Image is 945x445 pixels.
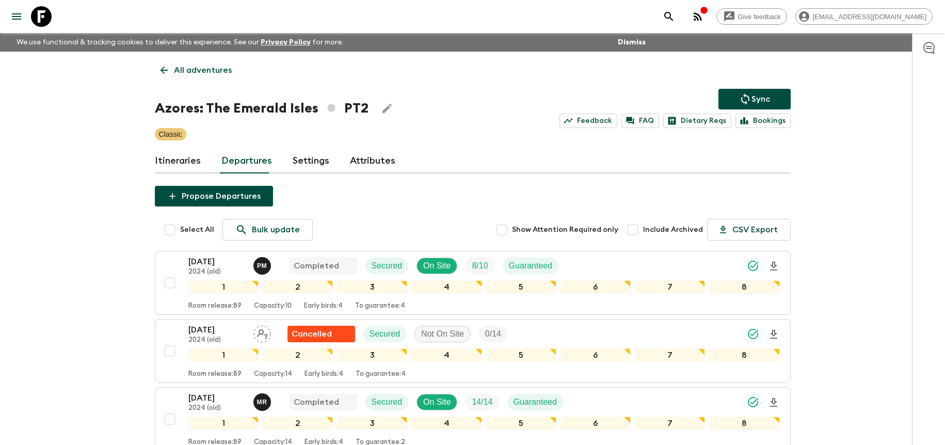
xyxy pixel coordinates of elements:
[305,370,343,378] p: Early birds: 4
[337,280,407,294] div: 3
[337,417,407,430] div: 3
[807,13,932,21] span: [EMAIL_ADDRESS][DOMAIN_NAME]
[188,280,259,294] div: 1
[254,370,292,378] p: Capacity: 14
[509,260,553,272] p: Guaranteed
[377,98,397,119] button: Edit Adventure Title
[372,260,403,272] p: Secured
[180,225,214,235] span: Select All
[559,114,617,128] a: Feedback
[12,33,347,52] p: We use functional & tracking cookies to deliver this experience. See our for more.
[747,260,759,272] svg: Synced Successfully
[188,404,245,412] p: 2024 (old)
[155,186,273,206] button: Propose Departures
[263,280,333,294] div: 2
[365,258,409,274] div: Secured
[747,396,759,408] svg: Synced Successfully
[253,328,271,337] span: Assign pack leader
[709,280,779,294] div: 8
[188,392,245,404] p: [DATE]
[560,348,631,362] div: 6
[363,326,407,342] div: Secured
[560,280,631,294] div: 6
[512,225,618,235] span: Show Attention Required only
[253,260,273,268] span: Paula Medeiros
[188,370,242,378] p: Room release: 89
[294,396,339,408] p: Completed
[370,328,401,340] p: Secured
[751,93,770,105] p: Sync
[718,89,791,109] button: Sync adventure departures to the booking engine
[635,348,705,362] div: 7
[355,302,405,310] p: To guarantee: 4
[155,149,201,173] a: Itineraries
[767,396,780,409] svg: Download Onboarding
[188,256,245,268] p: [DATE]
[254,302,292,310] p: Capacity: 10
[615,35,648,50] button: Dismiss
[222,219,313,241] a: Bulk update
[411,417,482,430] div: 4
[411,280,482,294] div: 4
[716,8,787,25] a: Give feedback
[159,129,182,139] p: Classic
[635,280,705,294] div: 7
[365,394,409,410] div: Secured
[188,417,259,430] div: 1
[417,258,457,274] div: On Site
[174,64,232,76] p: All adventures
[635,417,705,430] div: 7
[188,324,245,336] p: [DATE]
[795,8,933,25] div: [EMAIL_ADDRESS][DOMAIN_NAME]
[356,370,406,378] p: To guarantee: 4
[643,225,703,235] span: Include Archived
[659,6,679,27] button: search adventures
[294,260,339,272] p: Completed
[155,60,237,81] a: All adventures
[479,326,507,342] div: Trip Fill
[621,114,659,128] a: FAQ
[560,417,631,430] div: 6
[472,260,488,272] p: 8 / 10
[707,219,791,241] button: CSV Export
[485,328,501,340] p: 0 / 14
[188,348,259,362] div: 1
[188,336,245,344] p: 2024 (old)
[188,268,245,276] p: 2024 (old)
[261,39,311,46] a: Privacy Policy
[466,394,499,410] div: Trip Fill
[414,326,471,342] div: Not On Site
[287,326,355,342] div: Flash Pack cancellation
[486,280,556,294] div: 5
[263,348,333,362] div: 2
[263,417,333,430] div: 2
[486,348,556,362] div: 5
[155,251,791,315] button: [DATE]2024 (old)Paula MedeirosCompletedSecuredOn SiteTrip FillGuaranteed12345678Room release:89Ca...
[486,417,556,430] div: 5
[767,260,780,273] svg: Download Onboarding
[304,302,343,310] p: Early birds: 4
[188,302,242,310] p: Room release: 89
[423,396,451,408] p: On Site
[411,348,482,362] div: 4
[709,417,779,430] div: 8
[709,348,779,362] div: 8
[155,319,791,383] button: [DATE]2024 (old)Assign pack leaderFlash Pack cancellationSecuredNot On SiteTrip Fill12345678Room ...
[372,396,403,408] p: Secured
[221,149,272,173] a: Departures
[253,396,273,405] span: Mario Rangel
[466,258,494,274] div: Trip Fill
[514,396,557,408] p: Guaranteed
[767,328,780,341] svg: Download Onboarding
[293,149,329,173] a: Settings
[735,114,791,128] a: Bookings
[747,328,759,340] svg: Synced Successfully
[292,328,332,340] p: Cancelled
[350,149,395,173] a: Attributes
[732,13,787,21] span: Give feedback
[337,348,407,362] div: 3
[472,396,492,408] p: 14 / 14
[252,224,300,236] p: Bulk update
[423,260,451,272] p: On Site
[6,6,27,27] button: menu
